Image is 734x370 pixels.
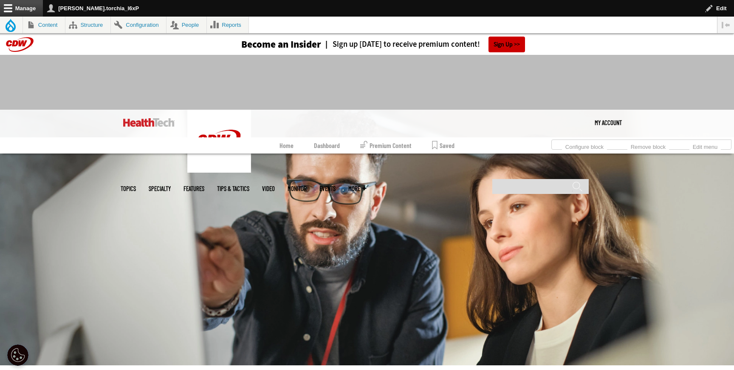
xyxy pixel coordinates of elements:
a: Home [279,137,294,154]
a: Saved [432,137,455,154]
button: Vertical orientation [717,17,734,33]
a: Tips & Tactics [217,185,249,192]
span: Specialty [149,185,171,192]
a: CDW [187,166,251,175]
a: Features [183,185,204,192]
iframe: advertisement [212,63,522,102]
h3: Become an Insider [241,40,321,49]
button: Open Preferences [7,344,28,366]
img: Home [123,118,175,127]
div: Cookie Settings [7,344,28,366]
a: Video [262,185,275,192]
a: Reports [207,17,249,33]
a: MonITor [288,185,307,192]
a: Become an Insider [209,40,321,49]
a: Edit menu [689,141,721,151]
a: People [167,17,206,33]
a: Remove block [627,141,669,151]
a: Configure block [562,141,607,151]
a: Configuration [111,17,166,33]
a: Events [319,185,336,192]
a: Sign up [DATE] to receive premium content! [321,40,480,48]
a: Structure [65,17,110,33]
a: Dashboard [314,137,340,154]
a: My Account [595,110,622,135]
a: Sign Up [488,37,525,52]
img: Home [187,110,251,173]
a: Content [23,17,65,33]
span: Topics [121,185,136,192]
span: More [348,185,366,192]
a: Premium Content [360,137,412,154]
div: User menu [595,110,622,135]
